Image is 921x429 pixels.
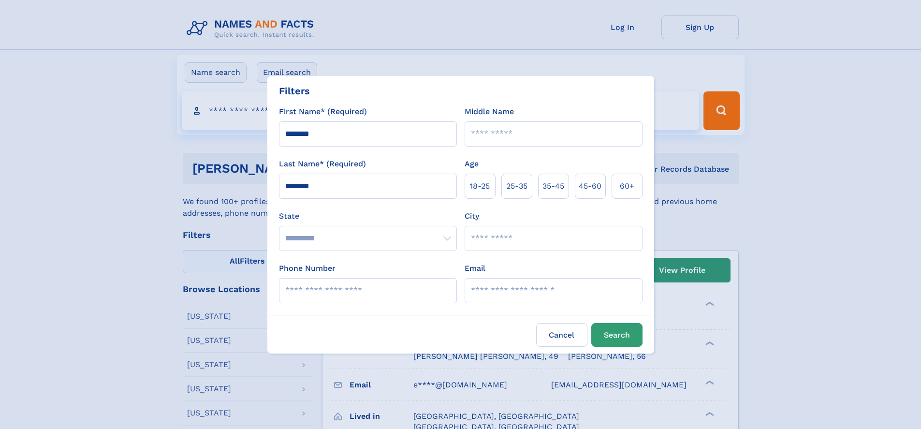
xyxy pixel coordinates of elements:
div: Filters [279,84,310,98]
label: Middle Name [465,106,514,118]
span: 35‑45 [542,180,564,192]
label: State [279,210,457,222]
label: Email [465,263,485,274]
span: 60+ [620,180,634,192]
label: City [465,210,479,222]
button: Search [591,323,643,347]
label: First Name* (Required) [279,106,367,118]
span: 45‑60 [579,180,601,192]
label: Cancel [536,323,587,347]
label: Last Name* (Required) [279,158,366,170]
label: Age [465,158,479,170]
label: Phone Number [279,263,336,274]
span: 25‑35 [506,180,527,192]
span: 18‑25 [470,180,490,192]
